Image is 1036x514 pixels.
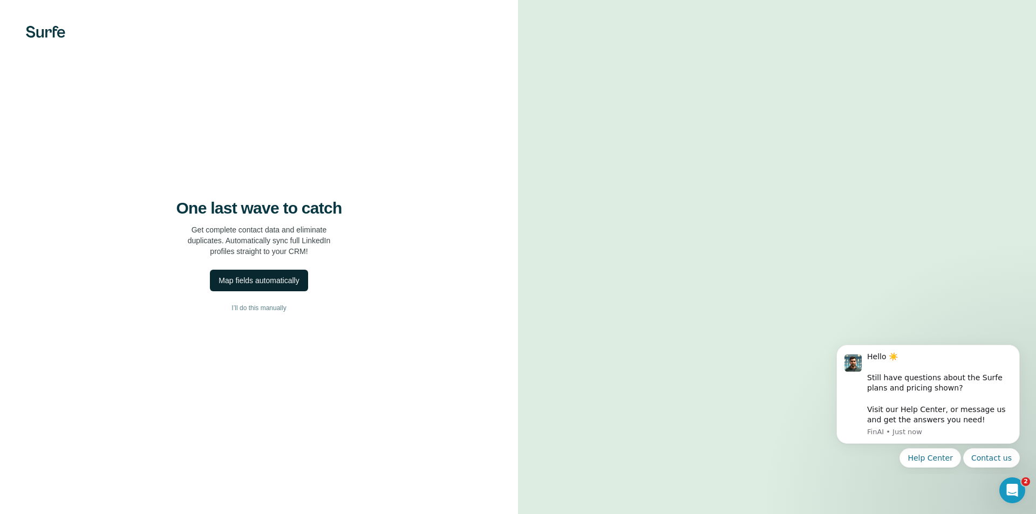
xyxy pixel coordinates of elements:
span: 2 [1021,477,1030,486]
button: I’ll do this manually [22,300,496,316]
iframe: Intercom notifications message [820,335,1036,474]
span: I’ll do this manually [231,303,286,313]
button: Map fields automatically [210,270,308,291]
img: Surfe's logo [26,26,65,38]
p: Get complete contact data and eliminate duplicates. Automatically sync full LinkedIn profiles str... [188,224,331,257]
div: Map fields automatically [219,275,299,286]
h4: One last wave to catch [176,198,342,218]
iframe: Intercom live chat [999,477,1025,503]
